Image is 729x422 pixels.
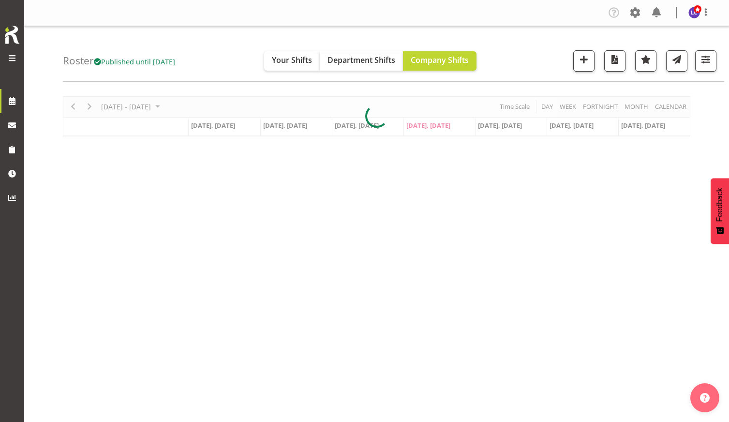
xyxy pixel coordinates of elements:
[715,188,724,222] span: Feedback
[94,57,175,66] span: Published until [DATE]
[2,24,22,45] img: Rosterit icon logo
[403,51,476,71] button: Company Shifts
[63,55,175,66] h4: Roster
[264,51,320,71] button: Your Shifts
[666,50,687,72] button: Send a list of all shifts for the selected filtered period to all rostered employees.
[695,50,716,72] button: Filter Shifts
[320,51,403,71] button: Department Shifts
[635,50,656,72] button: Highlight an important date within the roster.
[711,178,729,244] button: Feedback - Show survey
[688,7,700,18] img: laurie-cook11580.jpg
[327,55,395,65] span: Department Shifts
[573,50,595,72] button: Add a new shift
[411,55,469,65] span: Company Shifts
[272,55,312,65] span: Your Shifts
[604,50,625,72] button: Download a PDF of the roster according to the set date range.
[700,393,710,403] img: help-xxl-2.png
